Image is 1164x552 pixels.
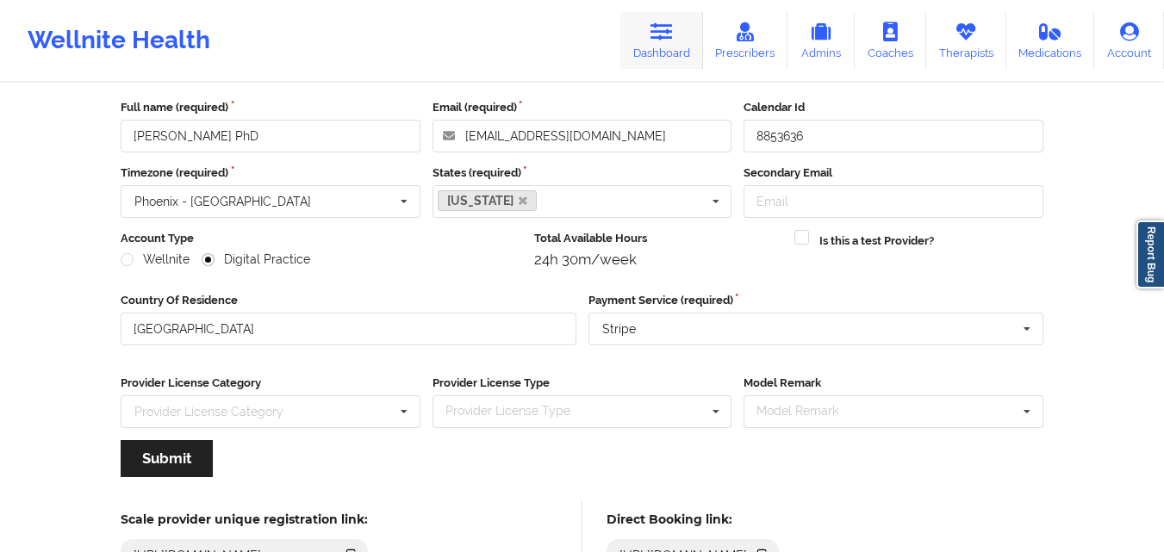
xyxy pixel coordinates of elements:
[441,401,595,421] div: Provider License Type
[121,120,420,152] input: Full name
[202,252,310,267] label: Digital Practice
[1136,220,1164,288] a: Report Bug
[607,512,780,527] h5: Direct Booking link:
[744,164,1043,182] label: Secondary Email
[121,292,576,309] label: Country Of Residence
[121,164,420,182] label: Timezone (required)
[433,375,732,392] label: Provider License Type
[433,99,732,116] label: Email (required)
[620,12,703,69] a: Dashboard
[926,12,1006,69] a: Therapists
[602,323,636,335] div: Stripe
[534,230,783,247] label: Total Available Hours
[134,406,283,418] div: Provider License Category
[121,512,368,527] h5: Scale provider unique registration link:
[121,440,213,477] button: Submit
[121,230,522,247] label: Account Type
[433,120,732,152] input: Email address
[744,185,1043,218] input: Email
[752,401,863,421] div: Model Remark
[744,120,1043,152] input: Calendar Id
[588,292,1044,309] label: Payment Service (required)
[819,233,934,250] label: Is this a test Provider?
[121,99,420,116] label: Full name (required)
[134,195,311,208] div: Phoenix - [GEOGRAPHIC_DATA]
[1006,12,1095,69] a: Medications
[703,12,788,69] a: Prescribers
[744,375,1043,392] label: Model Remark
[121,375,420,392] label: Provider License Category
[744,99,1043,116] label: Calendar Id
[855,12,926,69] a: Coaches
[534,251,783,268] div: 24h 30m/week
[787,12,855,69] a: Admins
[433,164,732,182] label: States (required)
[121,252,190,267] label: Wellnite
[438,190,538,211] a: [US_STATE]
[1094,12,1164,69] a: Account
